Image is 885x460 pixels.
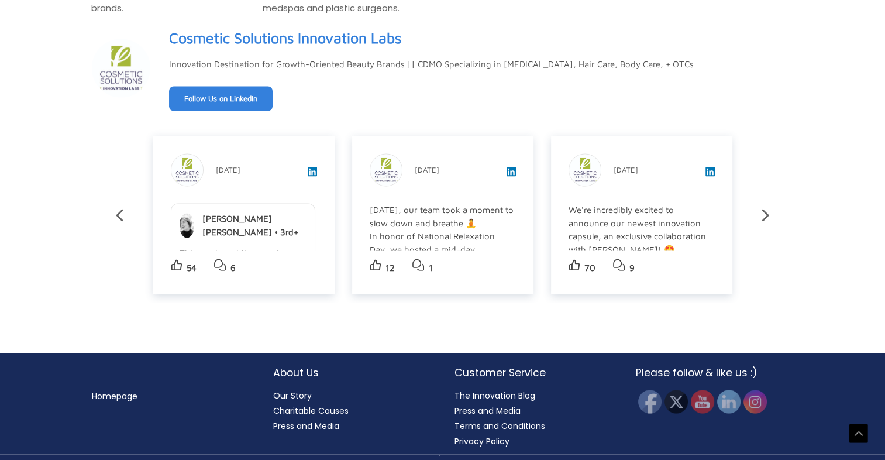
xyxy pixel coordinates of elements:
p: [PERSON_NAME] [PERSON_NAME] • 3rd+ [202,212,306,238]
span: Cosmetic Solutions [442,455,450,456]
h2: Customer Service [454,365,612,380]
a: View post on LinkedIn [507,168,516,178]
a: Terms and Conditions [454,420,545,431]
div: [DATE], our team took a moment to slow down and breathe 🧘 In honor of National Relaxation Day, we... [370,203,514,401]
a: Our Story [273,389,312,401]
p: [DATE] [216,163,240,177]
p: [DATE] [415,163,439,177]
nav: Menu [92,388,250,403]
img: sk-post-userpic [370,154,402,186]
p: 54 [187,259,197,276]
p: 12 [385,259,395,276]
a: View page on LinkedIn [169,25,401,52]
a: Privacy Policy [454,435,509,447]
a: Homepage [92,390,137,401]
nav: About Us [273,387,431,433]
p: Innovation Destination for Growth-Oriented Beauty Brands || CDMO Specializing in [MEDICAL_DATA], ... [169,56,694,73]
img: sk-post-userpic [569,154,601,186]
div: Copyright © 2025 [20,455,865,456]
p: 9 [629,259,635,276]
img: sk-post-userpic [171,154,203,186]
img: Facebook [638,390,662,413]
nav: Customer Service [454,387,612,448]
h2: Please follow & like us :) [636,365,794,380]
p: 1 [429,259,433,276]
a: Press and Media [454,404,521,416]
div: All material on this Website, including design, text, images, logos and sounds, are owned by Cosm... [20,457,865,458]
h2: About Us [273,365,431,380]
a: Charitable Causes [273,404,349,416]
a: View post on LinkedIn [705,168,715,178]
img: sk-header-picture [92,39,150,97]
a: Press and Media [273,420,339,431]
p: [DATE] [614,163,638,177]
p: 6 [230,259,236,276]
p: 70 [584,259,595,276]
a: The Innovation Blog [454,389,535,401]
img: Twitter [664,390,688,413]
img: sk-shared-userpic [180,213,195,238]
a: Follow Us on LinkedIn [169,86,273,111]
a: View post on LinkedIn [308,168,317,178]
